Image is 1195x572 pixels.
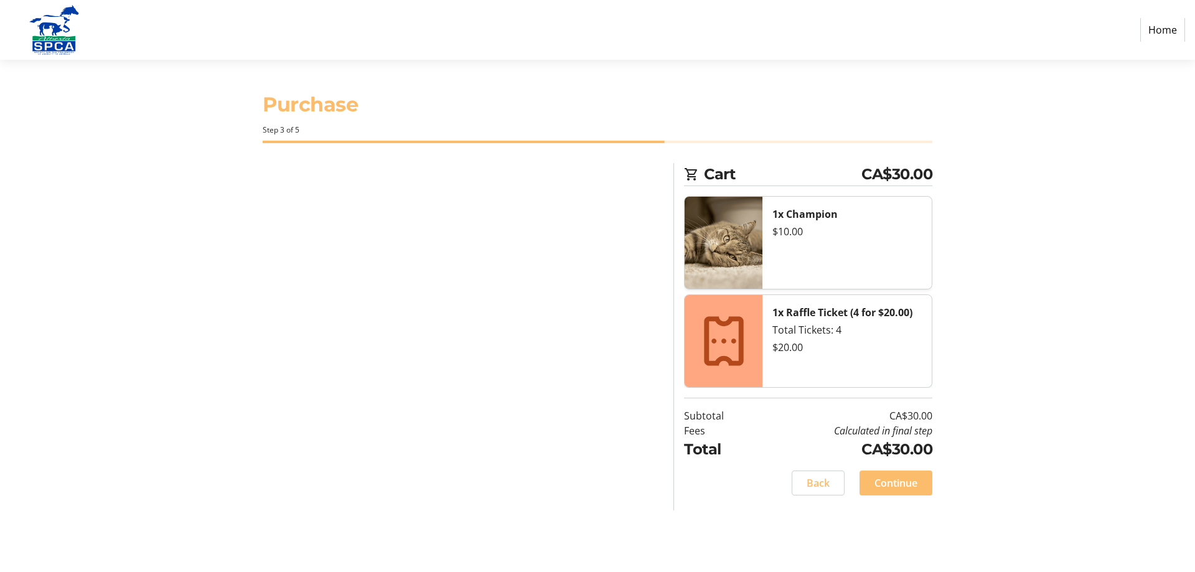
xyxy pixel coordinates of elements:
[1140,18,1185,42] a: Home
[807,476,830,490] span: Back
[772,322,922,337] div: Total Tickets: 4
[684,408,756,423] td: Subtotal
[772,306,912,319] strong: 1x Raffle Ticket (4 for $20.00)
[756,438,932,461] td: CA$30.00
[10,5,98,55] img: Alberta SPCA's Logo
[772,340,922,355] div: $20.00
[263,90,932,120] h1: Purchase
[684,438,756,461] td: Total
[874,476,917,490] span: Continue
[756,408,932,423] td: CA$30.00
[756,423,932,438] td: Calculated in final step
[861,163,932,185] span: CA$30.00
[263,124,932,136] div: Step 3 of 5
[684,423,756,438] td: Fees
[772,207,838,221] strong: 1x Champion
[704,163,861,185] span: Cart
[792,471,845,495] button: Back
[772,224,922,239] div: $10.00
[860,471,932,495] button: Continue
[685,197,762,289] img: Champion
